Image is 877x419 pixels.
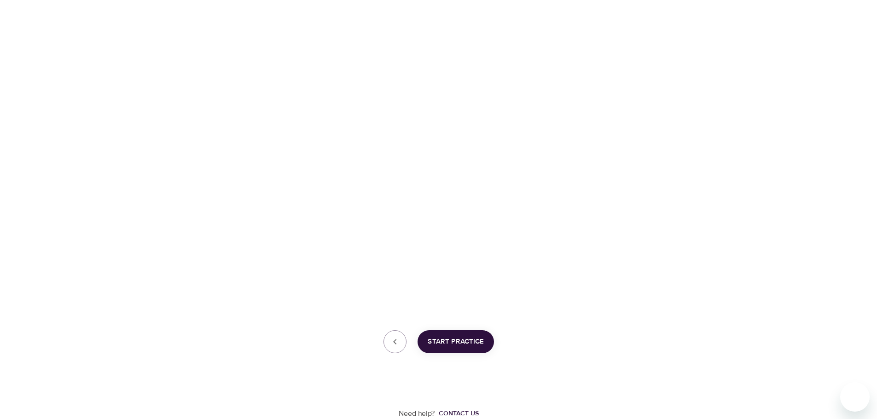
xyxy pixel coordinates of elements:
iframe: Button to launch messaging window [840,382,870,412]
div: Contact us [439,409,479,418]
span: Start Practice [428,336,484,348]
p: Need help? [399,408,435,419]
button: Start Practice [418,330,494,353]
a: Contact us [435,409,479,418]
